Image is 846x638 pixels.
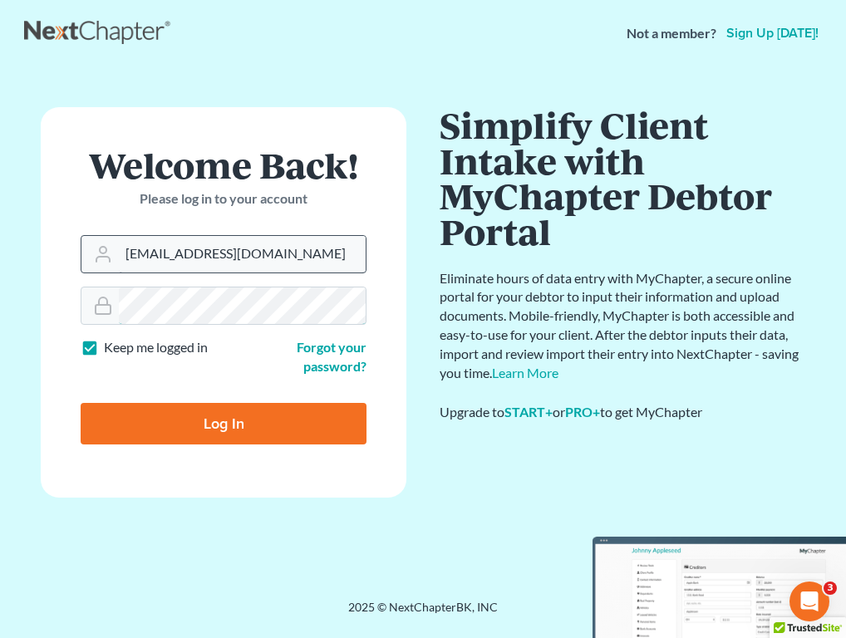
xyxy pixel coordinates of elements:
[824,582,837,595] span: 3
[81,403,366,444] input: Log In
[723,27,822,40] a: Sign up [DATE]!
[565,404,600,420] a: PRO+
[440,107,805,249] h1: Simplify Client Intake with MyChapter Debtor Portal
[492,365,558,380] a: Learn More
[789,582,829,621] iframe: Intercom live chat
[81,147,366,183] h1: Welcome Back!
[627,24,716,43] strong: Not a member?
[119,236,366,272] input: Email Address
[440,403,805,422] div: Upgrade to or to get MyChapter
[24,599,822,629] div: 2025 © NextChapterBK, INC
[297,339,366,374] a: Forgot your password?
[440,269,805,383] p: Eliminate hours of data entry with MyChapter, a secure online portal for your debtor to input the...
[504,404,553,420] a: START+
[104,338,208,357] label: Keep me logged in
[81,189,366,209] p: Please log in to your account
